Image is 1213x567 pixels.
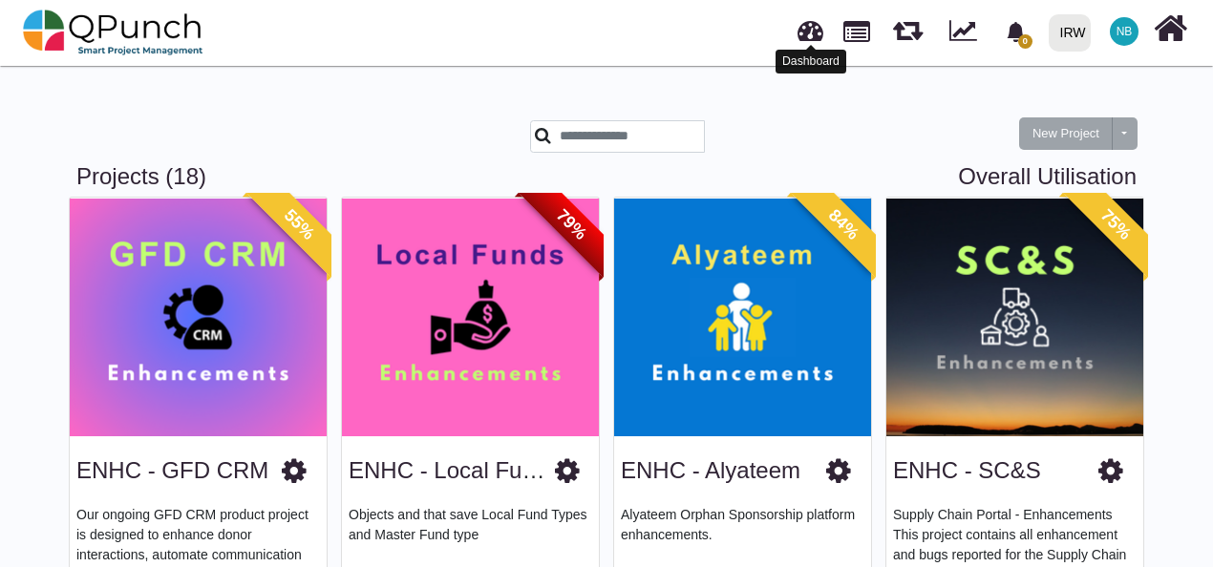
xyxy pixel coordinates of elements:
[1019,117,1113,150] button: New Project
[76,505,320,562] p: Our ongoing GFD CRM product project is designed to enhance donor interactions, automate communica...
[999,14,1032,49] div: Notification
[621,505,864,562] p: Alyateem Orphan Sponsorship platform enhancements.
[1098,1,1150,62] a: NB
[23,4,203,61] img: qpunch-sp.fa6292f.png
[246,172,352,278] span: 55%
[1040,1,1098,64] a: IRW
[76,457,268,485] h3: ENHC - GFD CRM
[893,10,923,41] span: Releases
[349,457,555,485] h3: ENHC - Local Funds
[1154,10,1187,47] i: Home
[1110,17,1139,46] span: Nabiha Batool
[621,457,800,483] a: ENHC - Alyateem
[621,457,800,485] h3: ENHC - Alyateem
[349,457,559,483] a: ENHC - Local Funds
[776,50,846,73] div: Dashboard
[1060,16,1086,50] div: IRW
[893,457,1041,485] h3: ENHC - SC&S
[1006,22,1026,42] svg: bell fill
[519,172,625,278] span: 79%
[1018,34,1032,49] span: 0
[349,505,592,562] p: Objects and that save Local Fund Types and Master Fund type
[940,1,994,64] div: Dynamic Report
[893,505,1137,562] p: Supply Chain Portal - Enhancements This project contains all enhancement and bugs reported for th...
[994,1,1041,61] a: bell fill0
[76,457,268,483] a: ENHC - GFD CRM
[791,172,897,278] span: 84%
[893,457,1041,483] a: ENHC - SC&S
[1063,172,1169,278] span: 75%
[76,163,1137,191] h3: Projects (18)
[1117,26,1133,37] span: NB
[843,12,870,42] span: Projects
[958,163,1137,191] a: Overall Utilisation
